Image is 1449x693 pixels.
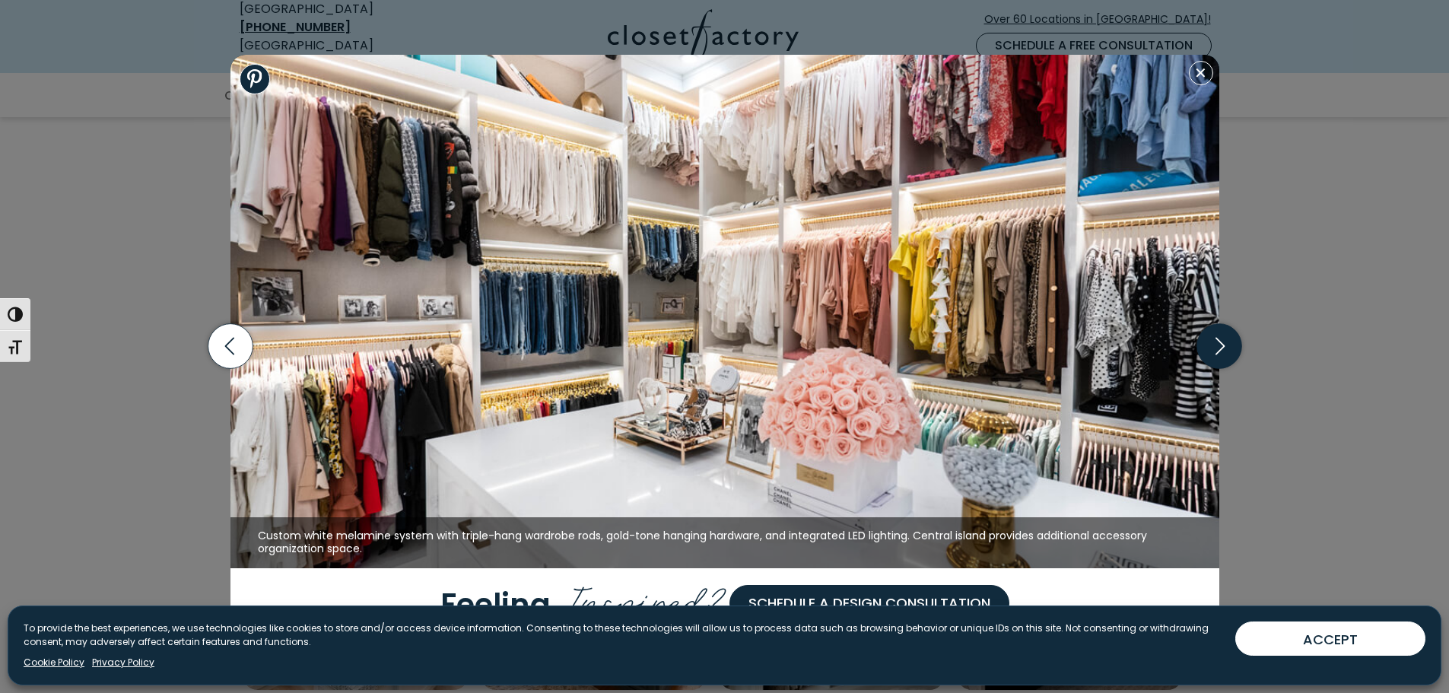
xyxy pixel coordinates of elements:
p: To provide the best experiences, we use technologies like cookies to store and/or access device i... [24,621,1223,649]
button: ACCEPT [1235,621,1425,656]
span: Inspired? [558,567,729,628]
button: Close modal [1189,61,1213,85]
a: Cookie Policy [24,656,84,669]
a: Schedule a Design Consultation [729,585,1009,621]
span: Feeling [440,583,551,625]
a: Privacy Policy [92,656,154,669]
img: Custom white melamine system with triple-hang wardrobe rods, gold-tone hanging hardware, and inte... [230,55,1219,568]
a: Share to Pinterest [240,64,270,94]
figcaption: Custom white melamine system with triple-hang wardrobe rods, gold-tone hanging hardware, and inte... [230,517,1219,568]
